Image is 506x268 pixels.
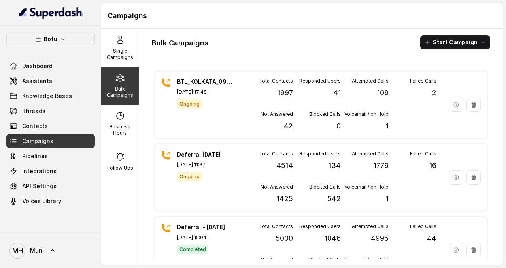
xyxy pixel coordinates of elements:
[22,122,48,130] span: Contacts
[386,121,389,132] p: 1
[22,197,61,205] span: Voices Library
[261,257,293,263] p: Not Answered
[177,172,202,181] span: Ongoing
[386,193,389,204] p: 1
[177,162,232,168] p: [DATE] 11:37
[336,121,341,132] p: 0
[278,87,293,98] p: 1997
[104,86,136,98] p: Bulk Campaigns
[6,32,95,46] button: Bofu
[429,160,436,171] p: 16
[22,152,48,160] span: Pipelines
[325,233,341,244] p: 1046
[410,151,436,157] p: Failed Calls
[299,151,341,157] p: Responded Users
[177,99,202,109] span: Ongoing
[309,184,341,190] p: Blocked Calls
[261,184,293,190] p: Not Answered
[6,119,95,133] a: Contacts
[6,59,95,73] a: Dashboard
[19,6,83,19] img: light.svg
[259,78,293,84] p: Total Contacts
[327,193,341,204] p: 542
[259,223,293,230] p: Total Contacts
[309,257,341,263] p: Blocked Calls
[104,48,136,60] p: Single Campaigns
[6,104,95,118] a: Threads
[152,37,208,49] h1: Bulk Campaigns
[410,223,436,230] p: Failed Calls
[374,160,389,171] p: 1779
[108,9,497,22] h1: Campaigns
[261,111,293,117] p: Not Answered
[6,74,95,88] a: Assistants
[6,240,95,262] a: Muni
[6,164,95,178] a: Integrations
[410,78,436,84] p: Failed Calls
[177,223,232,231] p: Deferral - [DATE]
[299,223,341,230] p: Responded Users
[299,78,341,84] p: Responded Users
[276,160,293,171] p: 4514
[277,193,293,204] p: 1425
[22,92,72,100] span: Knowledge Bases
[22,62,53,70] span: Dashboard
[22,182,57,190] span: API Settings
[371,233,389,244] p: 4995
[329,160,341,171] p: 134
[309,111,341,117] p: Blocked Calls
[6,134,95,148] a: Campaigns
[344,111,389,117] p: Voicemail / on Hold
[432,87,436,98] p: 2
[107,165,133,171] p: Follow Ups
[377,87,389,98] p: 109
[352,78,389,84] p: Attempted Calls
[420,35,490,49] button: Start Campaign
[22,137,53,145] span: Campaigns
[352,151,389,157] p: Attempted Calls
[6,194,95,208] a: Voices Library
[6,149,95,163] a: Pipelines
[22,107,45,115] span: Threads
[259,151,293,157] p: Total Contacts
[177,89,232,95] p: [DATE] 17:48
[22,77,52,85] span: Assistants
[6,179,95,193] a: API Settings
[344,257,389,263] p: Voicemail / on Hold
[427,233,436,244] p: 44
[344,184,389,190] p: Voicemail / on Hold
[352,223,389,230] p: Attempted Calls
[177,234,232,241] p: [DATE] 15:04
[30,247,44,255] span: Muni
[104,124,136,136] p: Business Hours
[22,167,57,175] span: Integrations
[177,245,208,254] span: Completed
[6,89,95,103] a: Knowledge Bases
[333,87,341,98] p: 41
[284,121,293,132] p: 42
[44,34,57,44] p: Bofu
[177,151,232,159] p: Deferral [DATE]
[177,78,232,86] p: BTL_KOLKATA_0910_01
[276,233,293,244] p: 5000
[12,247,23,255] text: MH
